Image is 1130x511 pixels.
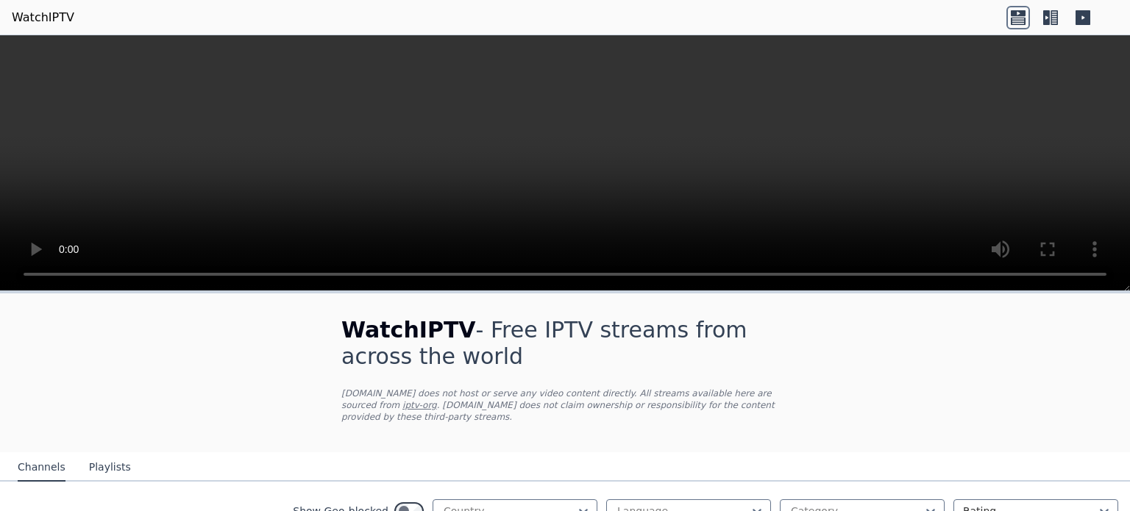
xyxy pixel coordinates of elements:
[402,400,437,410] a: iptv-org
[18,454,65,482] button: Channels
[341,317,789,370] h1: - Free IPTV streams from across the world
[89,454,131,482] button: Playlists
[12,9,74,26] a: WatchIPTV
[341,387,789,423] p: [DOMAIN_NAME] does not host or serve any video content directly. All streams available here are s...
[341,317,476,343] span: WatchIPTV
